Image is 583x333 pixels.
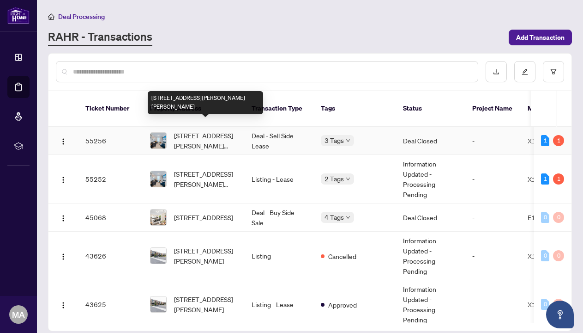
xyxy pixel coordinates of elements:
div: 1 [541,173,549,185]
img: Logo [60,302,67,309]
span: 3 Tags [325,135,344,146]
th: MLS # [520,91,576,127]
span: download [493,68,499,75]
span: X12265856 [528,300,565,308]
span: Deal Processing [58,12,105,21]
img: thumbnail-img [150,133,166,148]
td: 55252 [78,155,143,203]
button: filter [543,61,564,82]
td: - [465,155,520,203]
td: - [465,127,520,155]
td: Listing - Lease [244,155,313,203]
span: MA [12,308,25,321]
span: X12261423 [528,252,565,260]
span: down [346,138,350,143]
td: Listing [244,232,313,280]
img: thumbnail-img [150,210,166,225]
img: Logo [60,215,67,222]
td: Deal Closed [396,127,465,155]
th: Status [396,91,465,127]
span: 4 Tags [325,212,344,222]
img: logo [7,7,30,24]
img: thumbnail-img [150,171,166,187]
td: Deal Closed [396,203,465,232]
span: down [346,215,350,220]
td: Deal - Buy Side Sale [244,203,313,232]
td: Information Updated - Processing Pending [396,232,465,280]
img: Logo [60,138,67,145]
span: [STREET_ADDRESS][PERSON_NAME] [174,294,237,314]
span: edit [522,68,528,75]
button: Logo [56,133,71,148]
button: Logo [56,172,71,186]
img: Logo [60,253,67,260]
button: Logo [56,297,71,312]
div: 0 [541,250,549,261]
span: [STREET_ADDRESS][PERSON_NAME][PERSON_NAME] [174,130,237,151]
div: 0 [553,212,564,223]
button: Logo [56,210,71,225]
button: edit [514,61,535,82]
img: thumbnail-img [150,296,166,312]
span: [STREET_ADDRESS] [174,212,233,222]
span: filter [550,68,557,75]
th: Ticket Number [78,91,143,127]
span: X12429932 [528,136,565,145]
img: Logo [60,176,67,184]
span: 2 Tags [325,173,344,184]
div: 0 [553,299,564,310]
th: Tags [313,91,396,127]
td: 45068 [78,203,143,232]
div: [STREET_ADDRESS][PERSON_NAME][PERSON_NAME] [148,91,263,114]
span: home [48,13,54,20]
td: Deal - Sell Side Lease [244,127,313,155]
td: - [465,203,520,232]
span: X12429932 [528,175,565,183]
td: 55256 [78,127,143,155]
td: 43626 [78,232,143,280]
span: Cancelled [328,251,356,261]
span: down [346,177,350,181]
span: [STREET_ADDRESS][PERSON_NAME] [174,246,237,266]
td: - [465,280,520,329]
span: Approved [328,300,357,310]
td: Listing - Lease [244,280,313,329]
button: Open asap [546,301,574,328]
button: Add Transaction [509,30,572,45]
img: thumbnail-img [150,248,166,264]
span: E12273921 [528,213,565,222]
div: 0 [541,212,549,223]
button: download [486,61,507,82]
div: 1 [553,135,564,146]
td: Information Updated - Processing Pending [396,280,465,329]
td: - [465,232,520,280]
button: Logo [56,248,71,263]
th: Project Name [465,91,520,127]
span: Add Transaction [516,30,565,45]
td: Information Updated - Processing Pending [396,155,465,203]
div: 0 [541,299,549,310]
div: 1 [553,173,564,185]
div: 0 [553,250,564,261]
td: 43625 [78,280,143,329]
th: Transaction Type [244,91,313,127]
th: Property Address [143,91,244,127]
a: RAHR - Transactions [48,29,152,46]
span: [STREET_ADDRESS][PERSON_NAME][PERSON_NAME] [174,169,237,189]
div: 1 [541,135,549,146]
